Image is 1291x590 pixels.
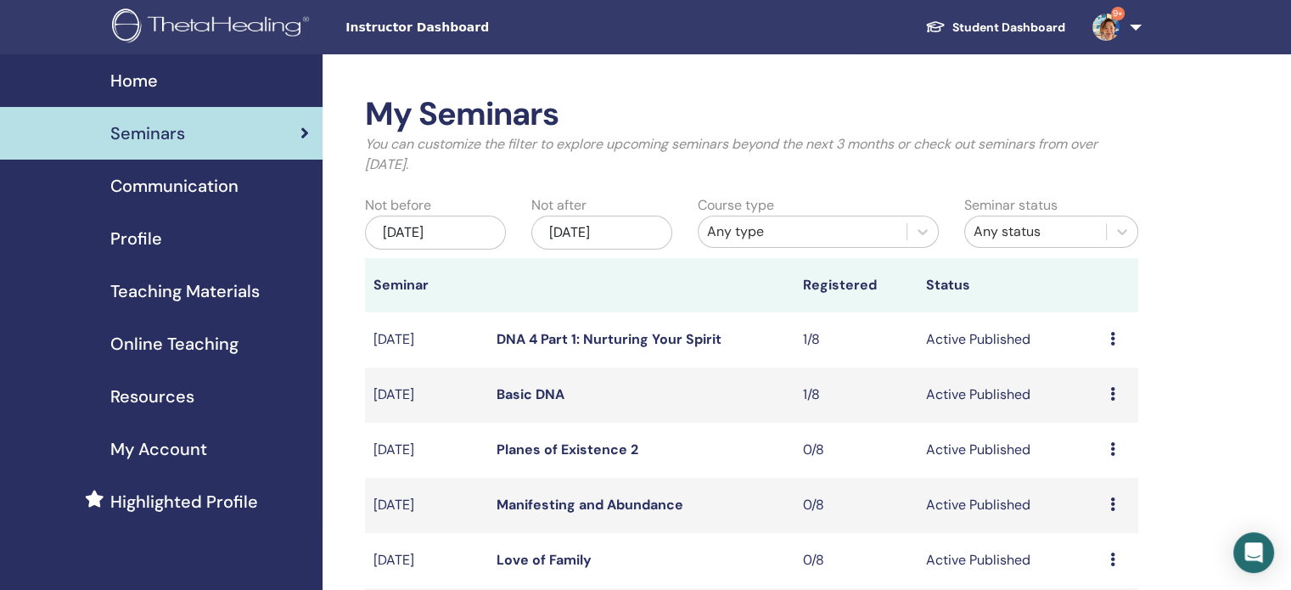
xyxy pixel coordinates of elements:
a: Student Dashboard [912,12,1079,43]
td: 0/8 [794,423,918,478]
td: [DATE] [365,478,488,533]
label: Seminar status [964,195,1058,216]
td: Active Published [918,312,1102,368]
td: Active Published [918,478,1102,533]
td: Active Published [918,368,1102,423]
span: Instructor Dashboard [345,19,600,37]
td: [DATE] [365,533,488,588]
span: Home [110,68,158,93]
span: Seminars [110,121,185,146]
span: Communication [110,173,239,199]
div: Any type [707,222,898,242]
a: Love of Family [497,551,592,569]
td: Active Published [918,423,1102,478]
td: 0/8 [794,533,918,588]
td: 1/8 [794,312,918,368]
label: Not after [531,195,587,216]
th: Registered [794,258,918,312]
label: Course type [698,195,774,216]
th: Status [918,258,1102,312]
a: Basic DNA [497,385,564,403]
span: Online Teaching [110,331,239,357]
span: My Account [110,436,207,462]
div: [DATE] [365,216,506,250]
span: Profile [110,226,162,251]
td: [DATE] [365,312,488,368]
td: [DATE] [365,423,488,478]
img: default.jpg [1092,14,1120,41]
span: Highlighted Profile [110,489,258,514]
td: [DATE] [365,368,488,423]
th: Seminar [365,258,488,312]
img: logo.png [112,8,315,47]
div: Open Intercom Messenger [1233,532,1274,573]
span: Resources [110,384,194,409]
h2: My Seminars [365,95,1138,134]
img: graduation-cap-white.svg [925,20,946,34]
a: Manifesting and Abundance [497,496,683,514]
div: Any status [974,222,1097,242]
p: You can customize the filter to explore upcoming seminars beyond the next 3 months or check out s... [365,134,1138,175]
a: DNA 4 Part 1: Nurturing Your Spirit [497,330,721,348]
div: [DATE] [531,216,672,250]
td: 0/8 [794,478,918,533]
span: Teaching Materials [110,278,260,304]
span: 9+ [1111,7,1125,20]
a: Planes of Existence 2 [497,441,638,458]
td: 1/8 [794,368,918,423]
label: Not before [365,195,431,216]
td: Active Published [918,533,1102,588]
